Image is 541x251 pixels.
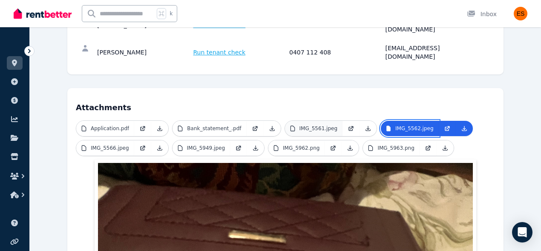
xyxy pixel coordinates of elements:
[299,125,338,132] p: IMG_5561.jpeg
[247,140,264,156] a: Download Attachment
[193,48,246,57] span: Run tenant check
[456,121,473,136] a: Download Attachment
[187,145,225,151] p: IMG_5949.jpeg
[363,140,419,156] a: IMG_5963.png
[360,121,377,136] a: Download Attachment
[76,140,134,156] a: IMG_5566.jpeg
[151,121,168,136] a: Download Attachment
[377,145,414,151] p: IMG_5963.png
[386,44,479,61] div: [EMAIL_ADDRESS][DOMAIN_NAME]
[187,125,241,132] p: Bank_statement_.pdf
[173,121,246,136] a: Bank_statement_.pdf
[97,44,191,61] div: [PERSON_NAME]
[395,125,434,132] p: IMG_5562.jpeg
[247,121,264,136] a: Open in new Tab
[173,140,230,156] a: IMG_5949.jpeg
[170,10,173,17] span: k
[325,140,342,156] a: Open in new Tab
[76,97,495,114] h4: Attachments
[514,7,527,20] img: Evangeline Samoilov
[342,140,359,156] a: Download Attachment
[283,145,319,151] p: IMG_5962.png
[14,7,72,20] img: RentBetter
[512,222,532,242] div: Open Intercom Messenger
[467,10,497,18] div: Inbox
[134,140,151,156] a: Open in new Tab
[439,121,456,136] a: Open in new Tab
[437,140,454,156] a: Download Attachment
[381,121,439,136] a: IMG_5562.jpeg
[76,121,134,136] a: Application.pdf
[342,121,360,136] a: Open in new Tab
[268,140,325,156] a: IMG_5962.png
[91,125,129,132] p: Application.pdf
[289,44,383,61] div: 0407 112 408
[91,145,129,151] p: IMG_5566.jpeg
[285,121,343,136] a: IMG_5561.jpeg
[420,140,437,156] a: Open in new Tab
[134,121,151,136] a: Open in new Tab
[264,121,281,136] a: Download Attachment
[230,140,247,156] a: Open in new Tab
[151,140,168,156] a: Download Attachment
